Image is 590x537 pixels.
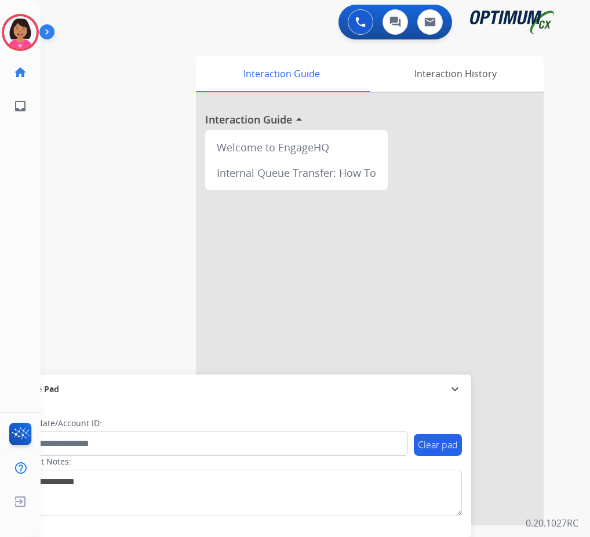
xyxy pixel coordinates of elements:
[210,160,383,186] div: Internal Queue Transfer: How To
[15,418,102,429] label: Candidate/Account ID:
[13,66,27,79] mat-icon: home
[14,456,71,467] label: Contact Notes:
[414,434,462,456] button: Clear pad
[196,56,367,92] div: Interaction Guide
[210,135,383,160] div: Welcome to EngageHQ
[4,16,37,49] img: avatar
[448,382,462,396] mat-icon: expand_more
[13,99,27,113] mat-icon: inbox
[526,516,578,530] p: 0.20.1027RC
[367,56,544,92] div: Interaction History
